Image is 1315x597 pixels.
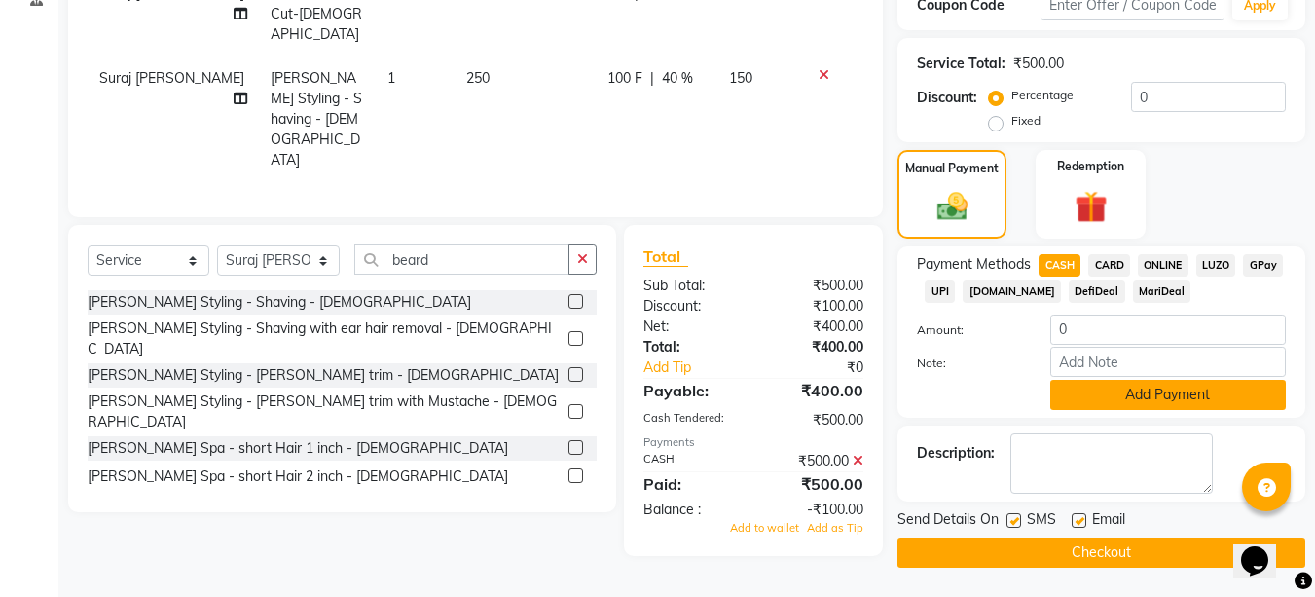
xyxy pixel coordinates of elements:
label: Fixed [1011,112,1041,130]
span: CARD [1088,254,1130,277]
span: DefiDeal [1069,280,1125,303]
label: Percentage [1011,87,1074,104]
div: ₹400.00 [753,379,878,402]
span: Payment Methods [917,254,1031,275]
div: [PERSON_NAME] Styling - [PERSON_NAME] trim - [DEMOGRAPHIC_DATA] [88,365,559,386]
span: 250 [466,69,490,87]
span: 40 % [662,68,693,89]
div: ₹500.00 [753,410,878,430]
div: ₹500.00 [753,276,878,296]
span: 100 F [607,68,642,89]
iframe: chat widget [1233,519,1296,578]
div: ₹500.00 [1013,54,1064,74]
div: ₹500.00 [753,472,878,496]
div: Description: [917,443,995,464]
div: [PERSON_NAME] Spa - short Hair 1 inch - [DEMOGRAPHIC_DATA] [88,438,508,459]
span: CASH [1039,254,1080,277]
div: [PERSON_NAME] Spa - short Hair 2 inch - [DEMOGRAPHIC_DATA] [88,466,508,487]
span: Email [1092,509,1125,534]
span: LUZO [1196,254,1236,277]
span: Suraj [PERSON_NAME] [99,69,244,87]
img: _gift.svg [1065,187,1117,227]
span: | [650,68,654,89]
div: Balance : [629,500,753,520]
span: [DOMAIN_NAME] [963,280,1061,303]
label: Manual Payment [905,160,999,177]
div: ₹500.00 [753,451,878,471]
div: ₹400.00 [753,317,878,337]
span: ONLINE [1138,254,1188,277]
button: Checkout [897,538,1305,568]
div: [PERSON_NAME] Styling - Shaving - [DEMOGRAPHIC_DATA] [88,292,471,313]
div: [PERSON_NAME] Styling - Shaving with ear hair removal - [DEMOGRAPHIC_DATA] [88,318,561,359]
span: Add to wallet [730,521,799,535]
div: ₹0 [775,357,879,378]
input: Amount [1050,315,1286,345]
input: Search or Scan [354,244,569,275]
span: 150 [729,69,752,87]
label: Note: [902,354,1035,372]
a: Add Tip [629,357,774,378]
div: Total: [629,337,753,357]
span: GPay [1243,254,1283,277]
img: _cash.svg [928,189,977,224]
div: Discount: [917,88,977,108]
div: ₹100.00 [753,296,878,317]
span: Total [643,246,688,267]
div: Payments [643,434,863,451]
span: Send Details On [897,509,999,534]
span: MariDeal [1133,280,1191,303]
label: Redemption [1057,158,1124,175]
input: Add Note [1050,347,1286,377]
div: [PERSON_NAME] Styling - [PERSON_NAME] trim with Mustache - [DEMOGRAPHIC_DATA] [88,392,561,432]
span: [PERSON_NAME] Styling - Shaving - [DEMOGRAPHIC_DATA] [271,69,362,168]
div: Discount: [629,296,753,317]
div: Service Total: [917,54,1005,74]
span: Add as Tip [807,521,863,535]
span: SMS [1027,509,1056,534]
div: CASH [629,451,753,471]
div: Net: [629,317,753,337]
div: Payable: [629,379,753,402]
div: ₹400.00 [753,337,878,357]
button: Add Payment [1050,380,1286,410]
div: -₹100.00 [753,500,878,520]
div: Sub Total: [629,276,753,296]
div: Cash Tendered: [629,410,753,430]
span: UPI [925,280,955,303]
label: Amount: [902,321,1035,339]
span: 1 [387,69,395,87]
div: Paid: [629,472,753,496]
